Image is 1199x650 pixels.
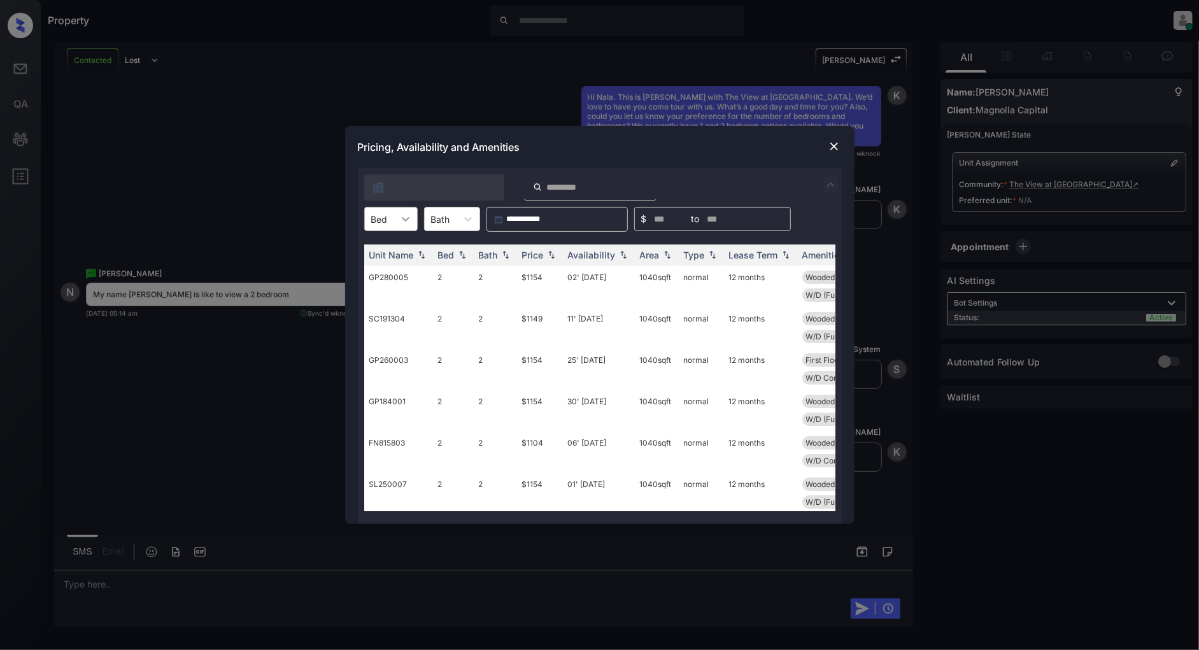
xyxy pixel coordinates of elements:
td: 2 [433,265,474,307]
td: 12 months [724,431,797,472]
td: 2 [474,265,517,307]
td: 30' [DATE] [563,390,635,431]
span: W/D Connections [806,456,869,465]
img: sorting [617,251,630,260]
td: 12 months [724,348,797,390]
td: 11' [DATE] [563,307,635,348]
span: First Floor [806,355,842,365]
td: 06' [DATE] [563,431,635,472]
div: Pricing, Availability and Amenities [345,126,855,168]
td: SC191304 [364,307,433,348]
td: $1154 [517,348,563,390]
td: 12 months [724,472,797,514]
td: 12 months [724,307,797,348]
td: 01' [DATE] [563,472,635,514]
td: 25' [DATE] [563,348,635,390]
td: normal [679,431,724,472]
img: sorting [661,251,674,260]
span: W/D (Full Sized... [806,332,867,341]
td: normal [679,472,724,514]
div: Area [640,250,660,260]
td: 2 [474,431,517,472]
td: $1154 [517,390,563,431]
span: W/D Connections [806,373,869,383]
div: Unit Name [369,250,414,260]
td: 02' [DATE] [563,265,635,307]
img: icon-zuma [533,181,543,193]
td: 2 [433,390,474,431]
td: normal [679,390,724,431]
td: $1104 [517,431,563,472]
td: $1154 [517,265,563,307]
td: 1040 sqft [635,265,679,307]
span: Wooded View [806,272,855,282]
td: 1040 sqft [635,472,679,514]
td: 2 [433,348,474,390]
td: normal [679,348,724,390]
td: GP184001 [364,390,433,431]
div: Type [684,250,705,260]
td: 12 months [724,265,797,307]
span: W/D (Full Sized... [806,414,867,424]
img: sorting [456,251,469,260]
img: sorting [779,251,792,260]
img: sorting [415,251,428,260]
span: W/D (Full Sized... [806,290,867,300]
td: $1149 [517,307,563,348]
div: Bath [479,250,498,260]
img: icon-zuma [372,181,385,194]
td: 1040 sqft [635,431,679,472]
div: Lease Term [729,250,778,260]
td: GP260003 [364,348,433,390]
img: sorting [499,251,512,260]
span: Wooded View [806,479,855,489]
span: W/D (Full Sized... [806,497,867,507]
td: 2 [474,390,517,431]
td: normal [679,307,724,348]
span: to [692,212,700,226]
td: 2 [474,348,517,390]
td: 2 [433,307,474,348]
div: Availability [568,250,616,260]
div: Price [522,250,544,260]
span: Wooded View [806,438,855,448]
img: sorting [545,251,558,260]
td: 2 [433,472,474,514]
td: $1154 [517,472,563,514]
img: sorting [706,251,719,260]
td: 1040 sqft [635,307,679,348]
td: 1040 sqft [635,390,679,431]
span: Wooded View [806,314,855,323]
td: SL250007 [364,472,433,514]
span: Wooded View [806,397,855,406]
td: 2 [474,472,517,514]
td: FN815803 [364,431,433,472]
img: icon-zuma [823,177,839,192]
td: 12 months [724,390,797,431]
span: $ [641,212,647,226]
td: normal [679,265,724,307]
td: 1040 sqft [635,348,679,390]
img: close [828,140,841,153]
td: 2 [474,307,517,348]
div: Bed [438,250,455,260]
div: Amenities [802,250,845,260]
td: 2 [433,431,474,472]
td: GP280005 [364,265,433,307]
